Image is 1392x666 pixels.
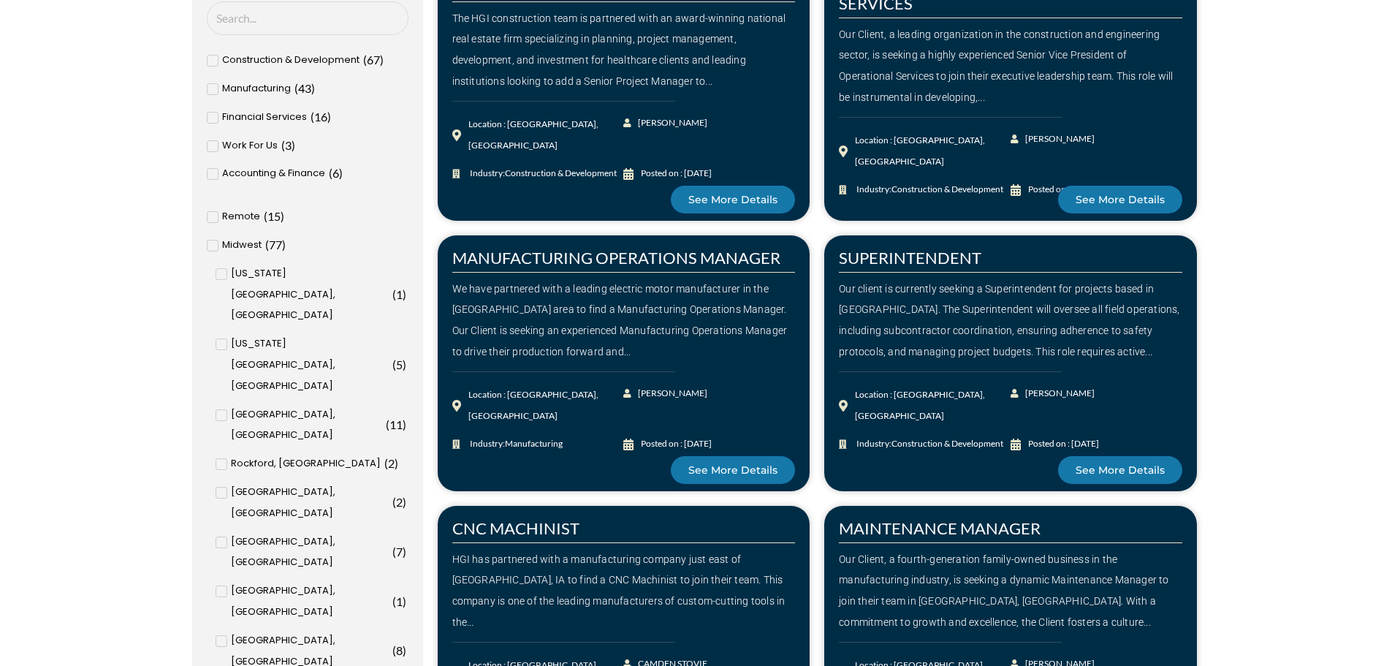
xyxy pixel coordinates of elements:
[231,531,389,574] span: [GEOGRAPHIC_DATA], [GEOGRAPHIC_DATA]
[466,163,617,184] span: Industry:
[641,434,712,455] div: Posted on : [DATE]
[222,107,307,128] span: Financial Services
[396,357,403,371] span: 5
[329,166,332,180] span: (
[1011,383,1096,404] a: [PERSON_NAME]
[466,434,563,455] span: Industry:
[222,235,262,256] span: Midwest
[396,594,403,608] span: 1
[839,248,981,268] a: SUPERINTENDENT
[634,113,707,134] span: [PERSON_NAME]
[231,453,381,474] span: Rockford, [GEOGRAPHIC_DATA]
[396,495,403,509] span: 2
[452,163,624,184] a: Industry:Construction & Development
[222,135,278,156] span: Work For Us
[1028,434,1099,455] div: Posted on : [DATE]
[367,53,380,67] span: 67
[468,114,624,156] div: Location : [GEOGRAPHIC_DATA], [GEOGRAPHIC_DATA]
[392,545,396,559] span: (
[384,456,388,470] span: (
[222,50,360,71] span: Construction & Development
[623,383,709,404] a: [PERSON_NAME]
[231,482,389,524] span: [GEOGRAPHIC_DATA], [GEOGRAPHIC_DATA]
[839,24,1182,108] div: Our Client, a leading organization in the construction and engineering sector, is seeking a highl...
[468,385,624,427] div: Location : [GEOGRAPHIC_DATA], [GEOGRAPHIC_DATA]
[452,279,796,363] div: We have partnered with a leading electric motor manufacturer in the [GEOGRAPHIC_DATA] area to fin...
[392,643,396,657] span: (
[314,110,327,124] span: 16
[231,333,389,396] span: [US_STATE][GEOGRAPHIC_DATA], [GEOGRAPHIC_DATA]
[392,594,396,608] span: (
[1076,465,1165,475] span: See More Details
[207,1,408,36] input: Search Job
[452,248,780,268] a: MANUFACTURING OPERATIONS MANAGER
[281,209,284,223] span: )
[311,110,314,124] span: (
[839,518,1041,538] a: MAINTENANCE MANAGER
[641,163,712,184] div: Posted on : [DATE]
[1058,186,1182,213] a: See More Details
[1058,456,1182,484] a: See More Details
[452,549,796,633] div: HGI has partnered with a manufacturing company just east of [GEOGRAPHIC_DATA], IA to find a CNC M...
[231,263,389,326] span: [US_STATE][GEOGRAPHIC_DATA], [GEOGRAPHIC_DATA]
[311,81,315,95] span: )
[392,357,396,371] span: (
[839,434,1011,455] a: Industry:Construction & Development
[264,209,267,223] span: (
[855,385,1011,427] div: Location : [GEOGRAPHIC_DATA], [GEOGRAPHIC_DATA]
[339,166,343,180] span: )
[1022,383,1095,404] span: [PERSON_NAME]
[265,238,269,251] span: (
[389,417,403,431] span: 11
[281,138,285,152] span: (
[267,209,281,223] span: 15
[403,643,406,657] span: )
[392,495,396,509] span: (
[1022,129,1095,150] span: [PERSON_NAME]
[396,545,403,559] span: 7
[452,518,579,538] a: CNC MACHINIST
[403,357,406,371] span: )
[396,643,403,657] span: 8
[452,8,796,92] div: The HGI construction team is partnered with an award-winning national real estate firm specializi...
[688,465,777,475] span: See More Details
[386,417,389,431] span: (
[403,545,406,559] span: )
[1076,194,1165,205] span: See More Details
[363,53,367,67] span: (
[505,167,617,178] span: Construction & Development
[396,287,403,301] span: 1
[298,81,311,95] span: 43
[505,438,563,449] span: Manufacturing
[452,434,624,455] a: Industry:Manufacturing
[688,194,777,205] span: See More Details
[332,166,339,180] span: 6
[282,238,286,251] span: )
[839,279,1182,363] div: Our client is currently seeking a Superintendent for projects based in [GEOGRAPHIC_DATA]. The Sup...
[285,138,292,152] span: 3
[403,495,406,509] span: )
[853,434,1003,455] span: Industry:
[623,113,709,134] a: [PERSON_NAME]
[671,186,795,213] a: See More Details
[269,238,282,251] span: 77
[292,138,295,152] span: )
[327,110,331,124] span: )
[222,78,291,99] span: Manufacturing
[222,206,260,227] span: Remote
[891,438,1003,449] span: Construction & Development
[395,456,398,470] span: )
[839,549,1182,633] div: Our Client, a fourth-generation family-owned business in the manufacturing industry, is seeking a...
[231,404,382,447] span: [GEOGRAPHIC_DATA], [GEOGRAPHIC_DATA]
[388,456,395,470] span: 2
[392,287,396,301] span: (
[231,580,389,623] span: [GEOGRAPHIC_DATA], [GEOGRAPHIC_DATA]
[222,163,325,184] span: Accounting & Finance
[403,417,406,431] span: )
[403,594,406,608] span: )
[634,383,707,404] span: [PERSON_NAME]
[403,287,406,301] span: )
[380,53,384,67] span: )
[1011,129,1096,150] a: [PERSON_NAME]
[855,130,1011,173] div: Location : [GEOGRAPHIC_DATA], [GEOGRAPHIC_DATA]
